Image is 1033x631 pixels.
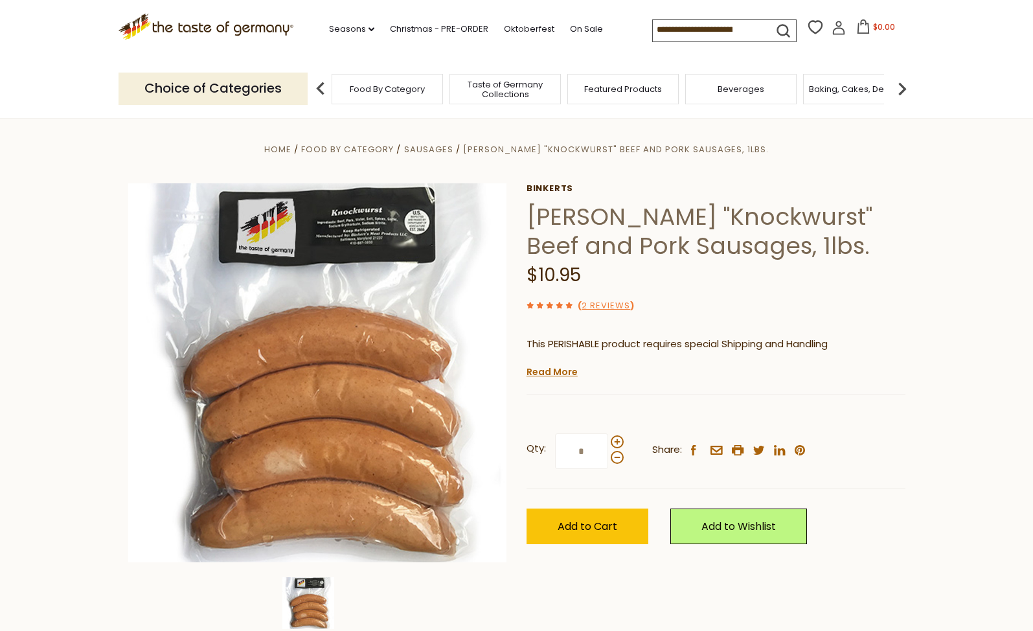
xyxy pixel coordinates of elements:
a: Taste of Germany Collections [453,80,557,99]
a: 2 Reviews [582,299,630,313]
img: Binkert's "Knockwurst" Beef and Pork Sausages, 1lbs. [282,577,334,629]
a: Home [264,143,291,155]
span: $10.95 [527,262,581,288]
a: Sausages [404,143,453,155]
img: next arrow [889,76,915,102]
button: $0.00 [848,19,903,39]
a: Seasons [329,22,374,36]
input: Qty: [555,433,608,469]
h1: [PERSON_NAME] "Knockwurst" Beef and Pork Sausages, 1lbs. [527,202,905,260]
img: Binkert's "Knockwurst" Beef and Pork Sausages, 1lbs. [128,183,507,562]
span: ( ) [578,299,634,312]
p: Choice of Categories [119,73,308,104]
p: This PERISHABLE product requires special Shipping and Handling [527,336,905,352]
span: $0.00 [873,21,895,32]
a: On Sale [570,22,603,36]
a: Food By Category [350,84,425,94]
a: Beverages [718,84,764,94]
strong: Qty: [527,441,546,457]
a: Add to Wishlist [670,509,807,544]
span: Add to Cart [558,519,617,534]
a: Food By Category [301,143,394,155]
img: previous arrow [308,76,334,102]
a: Featured Products [584,84,662,94]
li: We will ship this product in heat-protective packaging and ice. [539,362,905,378]
a: Read More [527,365,578,378]
a: Binkerts [527,183,905,194]
a: Christmas - PRE-ORDER [390,22,488,36]
a: [PERSON_NAME] "Knockwurst" Beef and Pork Sausages, 1lbs. [463,143,769,155]
a: Baking, Cakes, Desserts [809,84,909,94]
a: Oktoberfest [504,22,554,36]
button: Add to Cart [527,509,648,544]
span: Share: [652,442,682,458]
